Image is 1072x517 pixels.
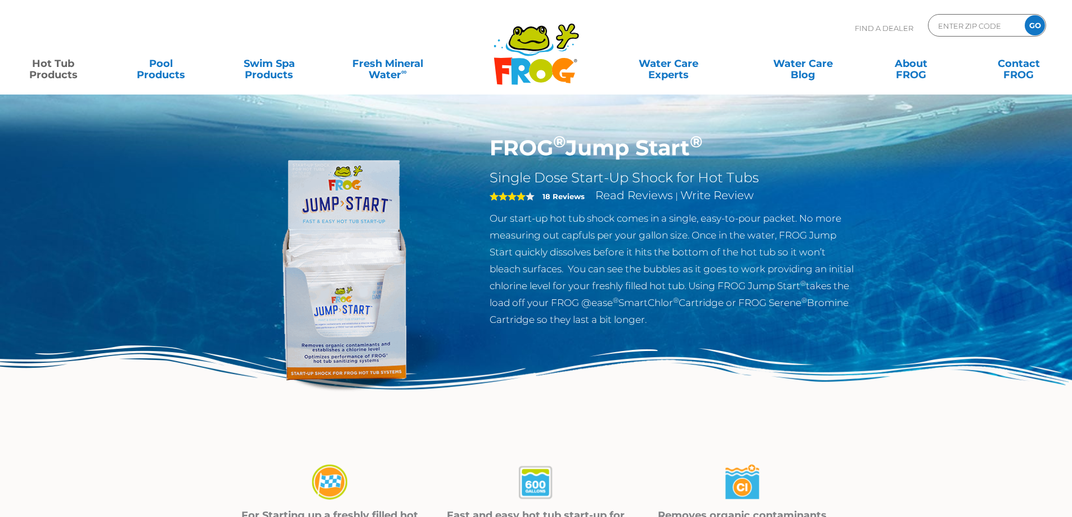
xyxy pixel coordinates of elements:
sup: ® [800,279,806,287]
h1: FROG Jump Start [490,135,857,161]
a: Water CareBlog [761,52,845,75]
sup: ® [673,296,679,304]
a: AboutFROG [869,52,953,75]
img: jump-start.png [216,135,473,393]
img: jumpstart-02 [516,463,555,503]
a: Write Review [680,188,753,202]
input: Zip Code Form [937,17,1013,34]
sup: ® [553,132,566,151]
a: Hot TubProducts [11,52,95,75]
sup: ∞ [401,67,407,76]
a: Read Reviews [595,188,673,202]
p: Find A Dealer [855,14,913,42]
strong: 18 Reviews [542,192,585,201]
span: 4 [490,192,526,201]
a: PoolProducts [119,52,203,75]
input: GO [1025,15,1045,35]
a: Fresh MineralWater∞ [335,52,440,75]
span: | [675,191,678,201]
sup: ® [613,296,618,304]
img: jumpstart-03 [723,463,762,503]
img: jumpstart-01 [310,463,349,503]
a: ContactFROG [977,52,1061,75]
h2: Single Dose Start-Up Shock for Hot Tubs [490,169,857,186]
p: Our start-up hot tub shock comes in a single, easy-to-pour packet. No more measuring out capfuls ... [490,210,857,328]
sup: ® [690,132,702,151]
sup: ® [801,296,807,304]
a: Water CareExperts [600,52,737,75]
a: Swim SpaProducts [227,52,311,75]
